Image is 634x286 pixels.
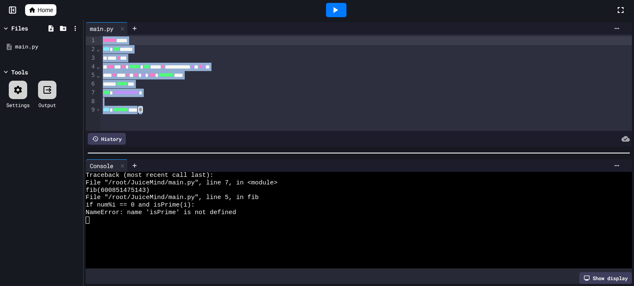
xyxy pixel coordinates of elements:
div: 5 [86,71,96,80]
div: History [88,133,126,145]
div: 3 [86,54,96,63]
div: Settings [6,101,30,109]
span: NameError: name 'isPrime' is not defined [86,209,236,217]
div: 1 [86,36,96,45]
div: 2 [86,45,96,54]
div: main.py [86,22,128,35]
div: Output [38,101,56,109]
div: 4 [86,63,96,71]
div: 7 [86,89,96,97]
div: 9 [86,106,96,115]
span: File "/root/JuiceMind/main.py", line 5, in fib [86,194,259,202]
a: Home [25,4,56,16]
div: main.py [86,24,117,33]
div: Console [86,159,128,172]
span: fib(600851475143) [86,187,150,194]
span: folded code [138,106,143,113]
span: Home [38,6,53,14]
div: Show display [579,272,632,284]
span: Fold line [96,72,100,79]
div: main.py [15,43,80,51]
span: Fold line [96,63,100,70]
span: File "/root/JuiceMind/main.py", line 7, in <module> [86,179,278,187]
div: 8 [86,97,96,106]
div: Files [11,24,28,33]
span: Unfold line [96,106,100,113]
span: if num%i == 0 and isPrime(i): [86,202,195,209]
span: Traceback (most recent call last): [86,172,214,179]
div: Console [86,161,117,170]
div: Tools [11,68,28,77]
div: 6 [86,80,96,89]
span: Fold line [96,46,100,52]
